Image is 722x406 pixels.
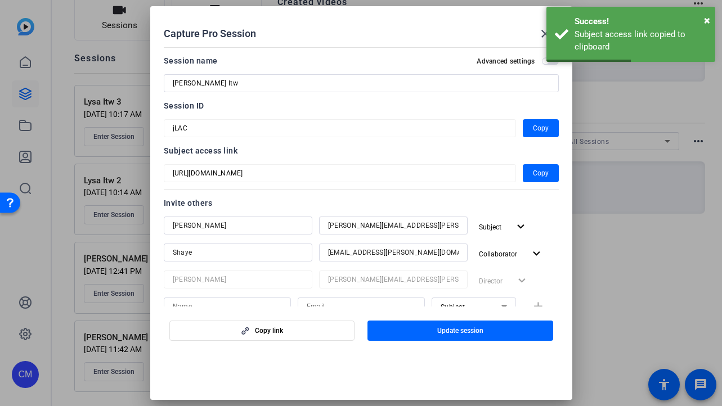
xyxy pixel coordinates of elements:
[169,321,355,341] button: Copy link
[523,164,559,182] button: Copy
[704,13,710,27] span: ×
[523,119,559,137] button: Copy
[514,220,528,234] mat-icon: expand_more
[164,99,559,112] div: Session ID
[164,54,218,67] div: Session name
[307,300,416,313] input: Email...
[704,12,710,29] button: Close
[328,246,459,259] input: Email...
[255,326,283,335] span: Copy link
[474,216,532,237] button: Subject
[530,247,544,261] mat-icon: expand_more
[477,57,535,66] h2: Advanced settings
[367,321,553,341] button: Update session
[533,121,549,135] span: Copy
[173,246,303,259] input: Name...
[575,15,707,28] div: Success!
[164,196,559,210] div: Invite others
[328,219,459,232] input: Email...
[173,76,550,90] input: Enter Session Name
[173,219,303,232] input: Name...
[173,121,507,135] input: Session OTP
[173,273,303,286] input: Name...
[479,250,517,258] span: Collaborator
[575,28,707,53] div: Subject access link copied to clipboard
[173,166,507,180] input: Session OTP
[164,144,559,157] div: Subject access link
[479,223,501,231] span: Subject
[164,20,559,47] div: Capture Pro Session
[173,300,282,313] input: Name...
[474,243,548,264] button: Collaborator
[539,27,552,40] mat-icon: close
[328,273,459,286] input: Email...
[533,166,549,180] span: Copy
[437,326,483,335] span: Update session
[441,303,465,311] span: Subject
